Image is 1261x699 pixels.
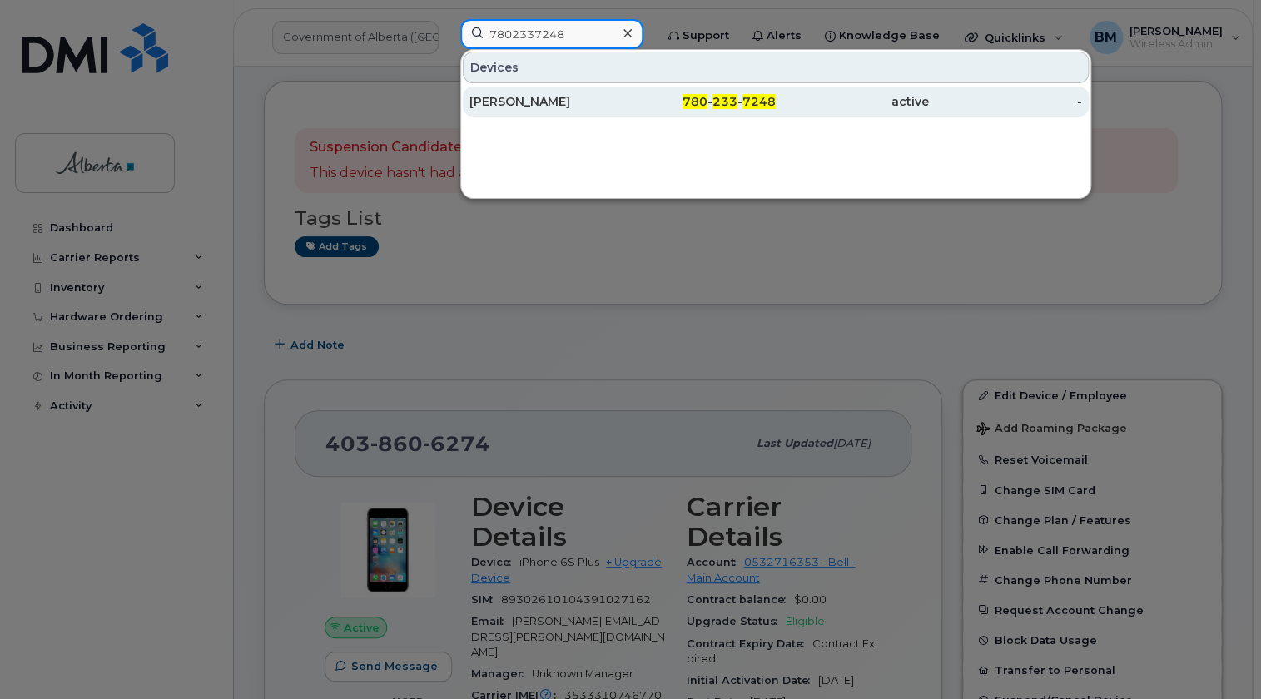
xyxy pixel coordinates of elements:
div: Devices [463,52,1089,83]
div: active [776,93,929,110]
span: 233 [712,94,737,109]
div: - - [623,93,776,110]
div: [PERSON_NAME] [469,93,623,110]
span: 780 [683,94,707,109]
a: [PERSON_NAME]780-233-7248active- [463,87,1089,116]
input: Find something... [460,19,643,49]
span: 7248 [742,94,776,109]
div: - [929,93,1082,110]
